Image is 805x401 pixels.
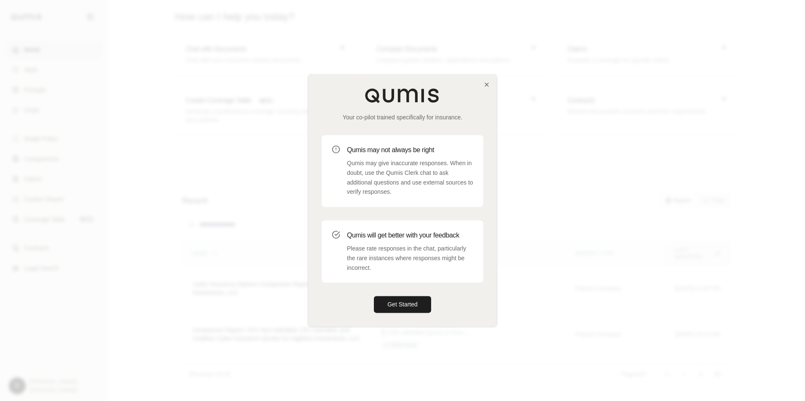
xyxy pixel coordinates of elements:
img: Qumis Logo [365,88,440,103]
h3: Qumis will get better with your feedback [347,230,473,240]
p: Please rate responses in the chat, particularly the rare instances where responses might be incor... [347,244,473,272]
p: Qumis may give inaccurate responses. When in doubt, use the Qumis Clerk chat to ask additional qu... [347,158,473,197]
p: Your co-pilot trained specifically for insurance. [322,113,483,121]
button: Get Started [374,296,431,313]
h3: Qumis may not always be right [347,145,473,155]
